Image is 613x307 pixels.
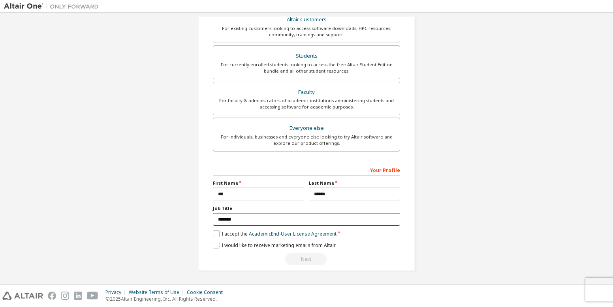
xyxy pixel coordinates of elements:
[48,292,56,300] img: facebook.svg
[218,51,395,62] div: Students
[74,292,82,300] img: linkedin.svg
[2,292,43,300] img: altair_logo.svg
[129,289,187,296] div: Website Terms of Use
[213,180,304,186] label: First Name
[309,180,400,186] label: Last Name
[218,62,395,74] div: For currently enrolled students looking to access the free Altair Student Edition bundle and all ...
[213,163,400,176] div: Your Profile
[61,292,69,300] img: instagram.svg
[249,230,337,237] a: Academic End-User License Agreement
[213,242,336,249] label: I would like to receive marketing emails from Altair
[218,25,395,38] div: For existing customers looking to access software downloads, HPC resources, community, trainings ...
[87,292,98,300] img: youtube.svg
[218,97,395,110] div: For faculty & administrators of academic institutions administering students and accessing softwa...
[218,134,395,146] div: For individuals, businesses and everyone else looking to try Altair software and explore our prod...
[218,87,395,98] div: Faculty
[218,123,395,134] div: Everyone else
[105,296,228,302] p: © 2025 Altair Engineering, Inc. All Rights Reserved.
[213,205,400,212] label: Job Title
[105,289,129,296] div: Privacy
[187,289,228,296] div: Cookie Consent
[218,14,395,25] div: Altair Customers
[213,230,337,237] label: I accept the
[4,2,103,10] img: Altair One
[213,253,400,265] div: Read and acccept EULA to continue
